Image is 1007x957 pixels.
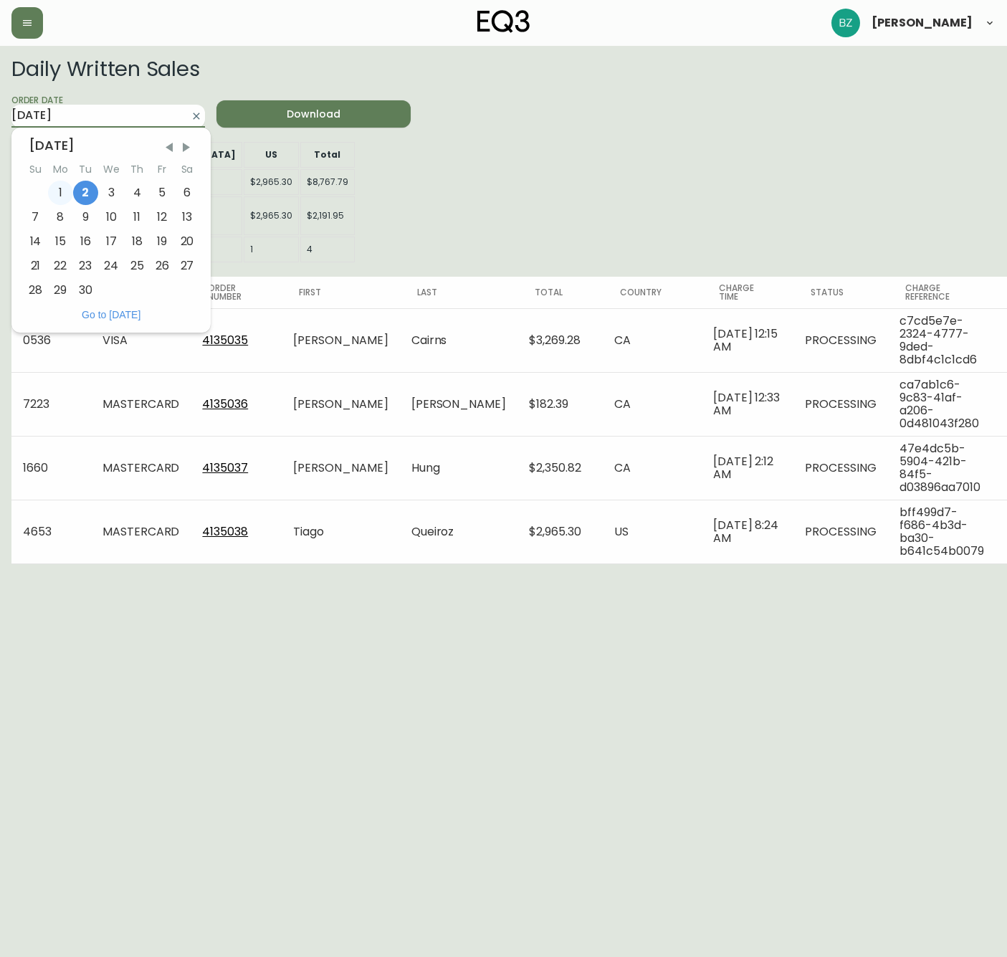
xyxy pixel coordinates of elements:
div: Wed Sep 17 2025 [98,229,125,254]
td: $8,767.79 [300,169,355,195]
th: Order Number [191,277,282,308]
div: Sat Sep 20 2025 [175,229,200,254]
h2: Daily Written Sales [11,57,616,80]
div: Mon Sep 22 2025 [48,254,73,278]
td: 1 [244,237,299,262]
td: PROCESSING [793,500,888,563]
td: $2,965.30 [517,500,603,563]
span: [PERSON_NAME] [872,17,973,29]
td: CA [603,436,702,500]
span: Previous Month [162,141,176,155]
td: CA [603,308,702,372]
td: [DATE] 12:33 AM [702,372,794,436]
th: Total [300,142,355,168]
div: Mon Sep 15 2025 [48,229,73,254]
abbr: Sunday [29,162,42,176]
td: $2,965.30 [244,169,299,195]
td: $2,965.30 [244,196,299,235]
div: Wed Sep 03 2025 [98,181,125,205]
td: [PERSON_NAME] [282,436,399,500]
td: [DATE] 2:12 AM [702,436,794,500]
td: MASTERCARD [91,372,191,436]
a: 4135037 [202,460,248,476]
abbr: Thursday [130,162,143,176]
td: c7cd5e7e-2324-4777-9ded-8dbf4c1c1cd6 [888,308,996,372]
div: Sat Sep 27 2025 [175,254,200,278]
abbr: Friday [158,162,166,176]
div: Mon Sep 01 2025 [48,181,73,205]
img: 603957c962080f772e6770b96f84fb5c [831,9,860,37]
div: Sun Sep 14 2025 [23,229,48,254]
div: Sun Sep 21 2025 [23,254,48,278]
th: Last [400,277,517,308]
abbr: Wednesday [103,162,120,176]
td: PROCESSING [793,436,888,500]
abbr: Saturday [181,162,194,176]
span: Download [228,105,398,123]
td: CA [603,372,702,436]
a: 4135035 [202,332,248,348]
td: Tiago [282,500,399,563]
td: [PERSON_NAME] [400,372,517,436]
div: Wed Sep 24 2025 [98,254,125,278]
div: Mon Sep 29 2025 [48,278,73,303]
td: [DATE] 12:15 AM [702,308,794,372]
td: 0536 [11,308,91,372]
td: 4653 [11,500,91,563]
td: 4 [300,237,355,262]
span: Next Month [179,141,194,155]
div: Sun Sep 07 2025 [23,205,48,229]
td: Cairns [400,308,517,372]
th: Status [793,277,888,308]
td: US [603,500,702,563]
td: [PERSON_NAME] [282,372,399,436]
div: [DATE] [29,139,194,152]
div: Wed Sep 10 2025 [98,205,125,229]
td: ca7ab1c6-9c83-41af-a206-0d481043f280 [888,372,996,436]
div: Thu Sep 11 2025 [125,205,150,229]
div: Fri Sep 26 2025 [150,254,175,278]
div: Tue Sep 02 2025 [73,181,98,205]
div: Mon Sep 08 2025 [48,205,73,229]
td: $182.39 [517,372,603,436]
th: Charge Reference [888,277,996,308]
th: Country [603,277,702,308]
td: Queiroz [400,500,517,563]
div: Fri Sep 19 2025 [150,229,175,254]
div: Tue Sep 23 2025 [73,254,98,278]
div: Tue Sep 16 2025 [73,229,98,254]
td: Hung [400,436,517,500]
div: Thu Sep 25 2025 [125,254,150,278]
td: PROCESSING [793,372,888,436]
td: VISA [91,308,191,372]
abbr: Tuesday [79,162,92,176]
abbr: Monday [53,162,68,176]
th: Charge Time [702,277,794,308]
button: Go to Today [77,308,145,321]
div: Tue Sep 09 2025 [73,205,98,229]
td: bff499d7-f686-4b3d-ba30-b641c54b0079 [888,500,996,563]
div: Fri Sep 12 2025 [150,205,175,229]
button: Download [216,100,410,128]
img: logo [477,10,530,33]
td: MASTERCARD [91,436,191,500]
div: Sat Sep 13 2025 [175,205,200,229]
td: [DATE] 8:24 AM [702,500,794,563]
th: Total [517,277,603,308]
td: MASTERCARD [91,500,191,563]
td: $3,269.28 [517,308,603,372]
div: Sun Sep 28 2025 [23,278,48,303]
td: 1660 [11,436,91,500]
div: Tue Sep 30 2025 [73,278,98,303]
div: Fri Sep 05 2025 [150,181,175,205]
th: US [244,142,299,168]
td: $2,191.95 [300,196,355,235]
td: [PERSON_NAME] [282,308,399,372]
td: 47e4dc5b-5904-421b-84f5-d03896aa7010 [888,436,996,500]
td: $2,350.82 [517,436,603,500]
a: 4135038 [202,523,248,540]
div: Thu Sep 04 2025 [125,181,150,205]
td: 7223 [11,372,91,436]
div: Sat Sep 06 2025 [175,181,200,205]
a: 4135036 [202,396,248,412]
